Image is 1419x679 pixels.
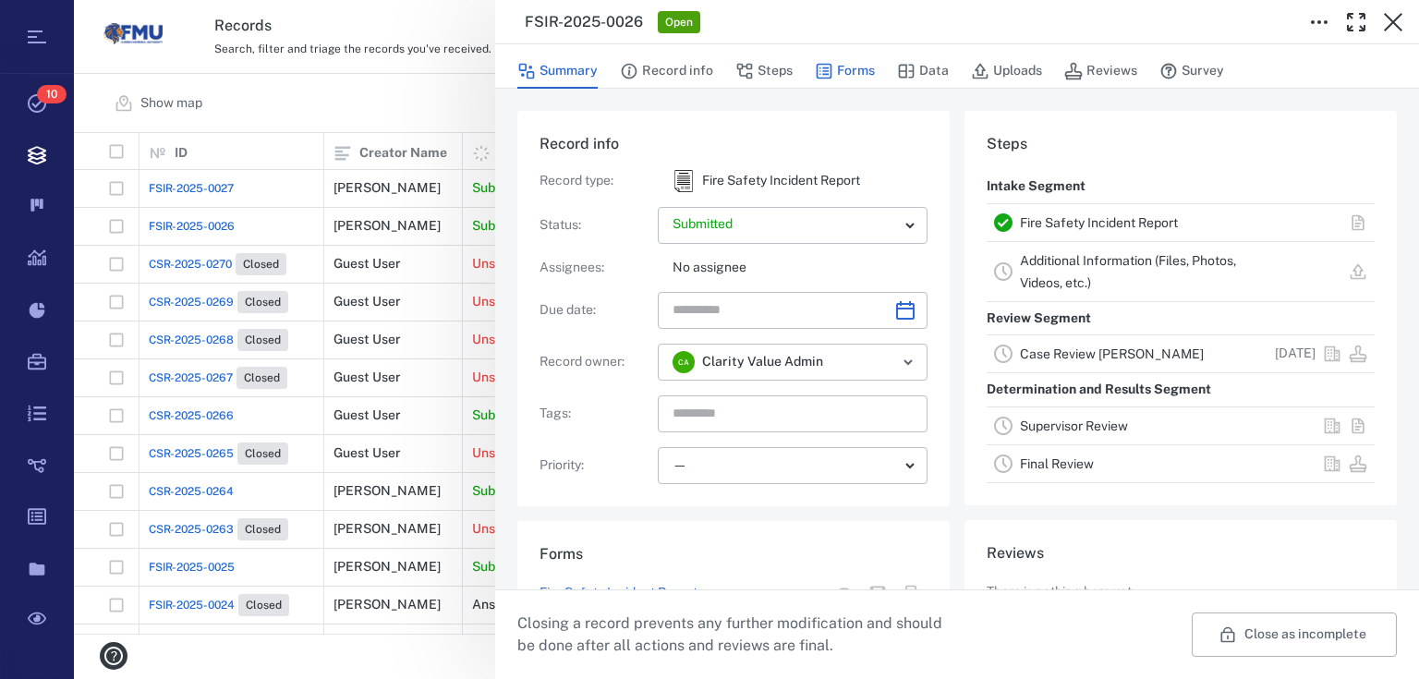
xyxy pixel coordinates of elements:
a: Supervisor Review [1020,418,1128,433]
div: C A [673,351,695,373]
p: Record type : [540,172,650,190]
button: Mail form [861,576,894,610]
button: Steps [735,54,793,89]
a: Final Review [1020,456,1094,471]
p: Closing a record prevents any further modification and should be done after all actions and revie... [517,612,957,657]
h3: FSIR-2025-0026 [525,11,643,33]
h6: Record info [540,133,928,155]
button: Data [897,54,949,89]
p: Record owner : [540,353,650,371]
p: Assignees : [540,259,650,277]
button: Reviews [1064,54,1137,89]
button: Summary [517,54,598,89]
span: 10 [37,85,67,103]
button: Forms [815,54,875,89]
a: Additional Information (Files, Photos, Videos, etc.) [1020,253,1236,290]
p: [DATE] [1275,345,1316,363]
p: Status : [540,216,650,235]
span: Clarity Value Admin [702,353,823,371]
button: Open [895,349,921,375]
button: Close as incomplete [1192,612,1397,657]
p: No assignee [673,259,928,277]
p: Submitted [673,215,898,234]
p: Tags : [540,405,650,423]
a: Fire Safety Incident Report [540,584,697,602]
div: Record infoRecord type:icon Fire Safety Incident ReportFire Safety Incident ReportStatus:Assignee... [517,111,950,521]
div: StepsIntake SegmentFire Safety Incident ReportAdditional Information (Files, Photos, Videos, etc.... [964,111,1397,520]
h6: Steps [987,133,1375,155]
button: Choose date [887,292,924,329]
button: View form in the step [828,576,861,610]
a: Case Review [PERSON_NAME] [1020,346,1204,361]
h6: Forms [540,543,928,565]
p: Fire Safety Incident Report [702,172,860,190]
div: ReviewsThere is nothing here yet [964,520,1397,638]
a: Fire Safety Incident Report [1020,215,1178,230]
span: Open [661,15,697,30]
button: Toggle to Edit Boxes [1301,4,1338,41]
img: icon Fire Safety Incident Report [673,170,695,192]
p: Intake Segment [987,170,1085,203]
button: Uploads [971,54,1042,89]
p: Due date : [540,301,650,320]
p: There is nothing here yet [987,583,1132,601]
button: Record info [620,54,713,89]
button: Toggle Fullscreen [1338,4,1375,41]
p: Review Segment [987,302,1091,335]
button: Print form [894,576,928,610]
p: Determination and Results Segment [987,373,1211,406]
button: Close [1375,4,1412,41]
button: Survey [1159,54,1224,89]
div: — [673,455,898,476]
div: Fire Safety Incident Report [673,170,695,192]
h6: Reviews [987,542,1375,564]
span: Help [42,13,79,30]
p: Priority : [540,456,650,475]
